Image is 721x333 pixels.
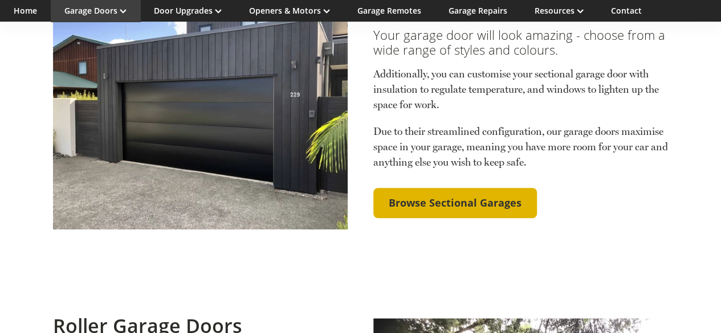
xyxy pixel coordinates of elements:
[373,28,669,58] h3: Your garage door will look amazing - choose from a wide range of styles and colours.
[449,5,507,16] a: Garage Repairs
[249,5,330,16] a: Openers & Motors
[154,5,222,16] a: Door Upgrades
[389,197,522,209] span: Browse Sectional Garages
[535,5,584,16] a: Resources
[373,124,669,170] p: Due to their streamlined configuration, our garage doors maximise space in your garage, meaning y...
[373,66,669,124] p: Additionally, you can customise your sectional garage door with insulation to regulate temperatur...
[373,188,537,219] a: Browse Sectional Garages
[611,5,642,16] a: Contact
[357,5,421,16] a: Garage Remotes
[64,5,127,16] a: Garage Doors
[14,5,37,16] a: Home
